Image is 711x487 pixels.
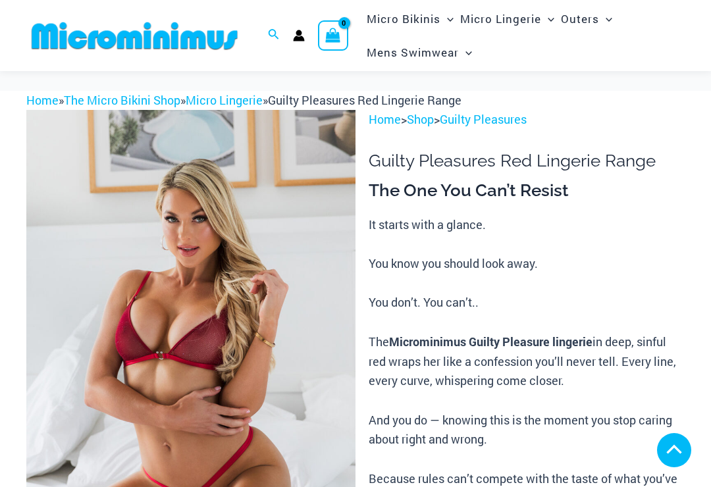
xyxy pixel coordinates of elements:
[460,2,541,36] span: Micro Lingerie
[369,151,685,171] h1: Guilty Pleasures Red Lingerie Range
[457,2,558,36] a: Micro LingerieMenu ToggleMenu Toggle
[369,110,685,130] p: > >
[558,2,616,36] a: OutersMenu ToggleMenu Toggle
[440,2,454,36] span: Menu Toggle
[440,111,527,127] a: Guilty Pleasures
[367,2,440,36] span: Micro Bikinis
[389,334,592,349] b: Microminimus Guilty Pleasure lingerie
[459,36,472,69] span: Menu Toggle
[561,2,599,36] span: Outers
[318,20,348,51] a: View Shopping Cart, empty
[64,92,180,108] a: The Micro Bikini Shop
[26,21,243,51] img: MM SHOP LOGO FLAT
[26,92,59,108] a: Home
[367,36,459,69] span: Mens Swimwear
[268,27,280,44] a: Search icon link
[26,92,461,108] span: » » »
[186,92,263,108] a: Micro Lingerie
[369,111,401,127] a: Home
[293,30,305,41] a: Account icon link
[363,36,475,69] a: Mens SwimwearMenu ToggleMenu Toggle
[407,111,434,127] a: Shop
[599,2,612,36] span: Menu Toggle
[541,2,554,36] span: Menu Toggle
[268,92,461,108] span: Guilty Pleasures Red Lingerie Range
[369,180,685,202] h3: The One You Can’t Resist
[363,2,457,36] a: Micro BikinisMenu ToggleMenu Toggle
